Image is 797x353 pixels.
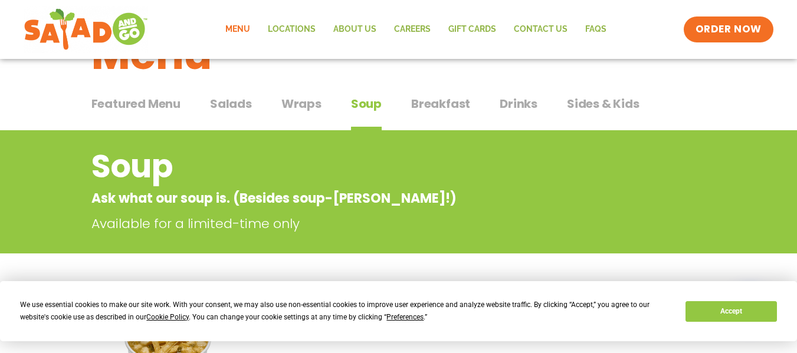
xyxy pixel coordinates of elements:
a: Menu [217,16,259,43]
span: Drinks [500,95,537,113]
a: Contact Us [505,16,576,43]
span: Sides & Kids [567,95,639,113]
span: Soup [351,95,382,113]
div: Tabbed content [91,91,706,131]
span: Cookie Policy [146,313,189,321]
a: About Us [324,16,385,43]
button: Accept [686,301,776,322]
span: Wraps [281,95,322,113]
span: Breakfast [411,95,470,113]
span: Salads [210,95,252,113]
a: Careers [385,16,440,43]
span: ORDER NOW [696,22,762,37]
a: GIFT CARDS [440,16,505,43]
a: Locations [259,16,324,43]
a: ORDER NOW [684,17,773,42]
nav: Menu [217,16,615,43]
h2: Soup [91,143,611,190]
a: FAQs [576,16,615,43]
span: Preferences [386,313,424,321]
img: new-SAG-logo-768×292 [24,6,148,53]
p: Ask what our soup is. (Besides soup-[PERSON_NAME]!) [91,189,611,208]
p: Available for a limited-time only [91,214,616,233]
span: Featured Menu [91,95,181,113]
div: We use essential cookies to make our site work. With your consent, we may also use non-essential ... [20,299,671,324]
